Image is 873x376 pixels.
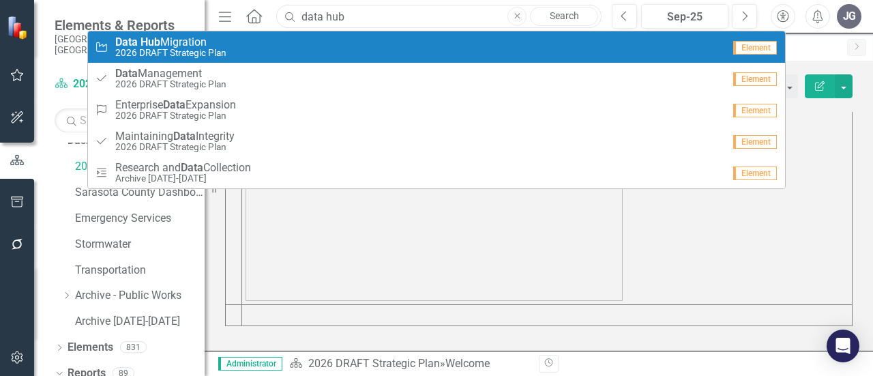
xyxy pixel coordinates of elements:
[88,126,785,157] a: MaintainingIntegrity2026 DRAFT Strategic PlanElement
[75,314,205,330] a: Archive [DATE]-[DATE]
[445,357,490,370] div: Welcome
[115,111,236,121] small: 2026 DRAFT Strategic Plan
[120,342,147,353] div: 831
[55,109,191,132] input: Search Below...
[88,31,785,63] a: Migration2026 DRAFT Strategic PlanElement
[115,68,226,80] span: Management
[115,48,226,58] small: 2026 DRAFT Strategic Plan
[115,142,235,152] small: 2026 DRAFT Strategic Plan
[530,7,598,26] a: Search
[75,288,205,304] a: Archive - Public Works
[75,237,205,252] a: Stormwater
[115,79,226,89] small: 2026 DRAFT Strategic Plan
[646,9,724,25] div: Sep-25
[88,157,785,188] a: Research andCollectionArchive [DATE]-[DATE]Element
[115,36,226,48] span: Migration
[115,173,251,184] small: Archive [DATE]-[DATE]
[75,211,205,227] a: Emergency Services
[75,185,205,201] a: Sarasota County Dashboard
[55,17,191,33] span: Elements & Reports
[55,33,191,56] small: [GEOGRAPHIC_DATA], [GEOGRAPHIC_DATA]
[641,4,728,29] button: Sep-25
[733,104,777,117] span: Element
[308,357,440,370] a: 2026 DRAFT Strategic Plan
[733,167,777,180] span: Element
[55,76,191,92] a: 2026 DRAFT Strategic Plan
[88,94,785,126] a: EnterpriseExpansion2026 DRAFT Strategic PlanElement
[68,340,113,356] a: Elements
[115,99,236,111] span: Enterprise Expansion
[88,63,785,94] a: Management2026 DRAFT Strategic PlanElement
[837,4,861,29] button: JG
[733,41,777,55] span: Element
[733,72,777,86] span: Element
[115,162,251,174] span: Research and Collection
[289,356,529,372] div: »
[7,16,31,40] img: ClearPoint Strategy
[733,135,777,149] span: Element
[75,159,205,175] a: 2026 DRAFT Strategic Plan
[75,263,205,278] a: Transportation
[218,357,282,371] span: Administrator
[827,330,859,362] div: Open Intercom Messenger
[276,5,602,29] input: Search ClearPoint...
[115,130,235,143] span: Maintaining Integrity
